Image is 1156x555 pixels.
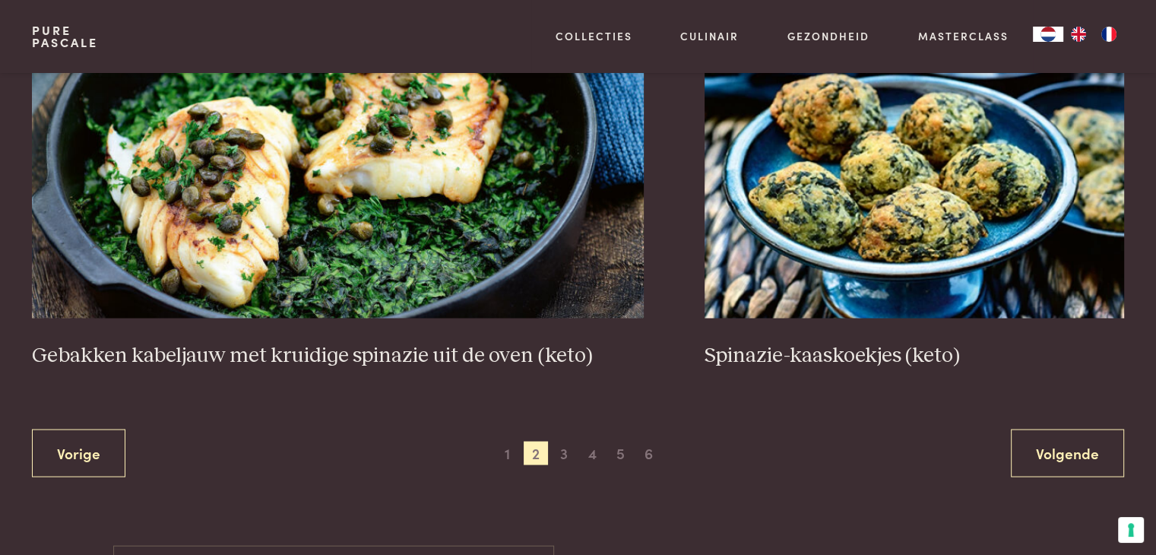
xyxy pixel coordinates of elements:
[608,441,632,465] span: 5
[705,14,1124,318] img: Spinazie-kaaskoekjes (keto)
[637,441,661,465] span: 6
[556,28,632,44] a: Collecties
[1063,27,1124,42] ul: Language list
[32,24,98,49] a: PurePascale
[1033,27,1063,42] div: Language
[32,14,644,318] img: Gebakken kabeljauw met kruidige spinazie uit de oven (keto)
[32,342,644,369] h3: Gebakken kabeljauw met kruidige spinazie uit de oven (keto)
[1033,27,1124,42] aside: Language selected: Nederlands
[787,28,869,44] a: Gezondheid
[552,441,576,465] span: 3
[496,441,520,465] span: 1
[1094,27,1124,42] a: FR
[1063,27,1094,42] a: EN
[1033,27,1063,42] a: NL
[1011,429,1124,477] a: Volgende
[680,28,739,44] a: Culinair
[32,14,644,368] a: Gebakken kabeljauw met kruidige spinazie uit de oven (keto) Gebakken kabeljauw met kruidige spina...
[918,28,1009,44] a: Masterclass
[32,429,125,477] a: Vorige
[524,441,548,465] span: 2
[705,14,1124,368] a: Spinazie-kaaskoekjes (keto) Spinazie-kaaskoekjes (keto)
[705,342,1124,369] h3: Spinazie-kaaskoekjes (keto)
[580,441,604,465] span: 4
[1118,517,1144,543] button: Uw voorkeuren voor toestemming voor trackingtechnologieën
